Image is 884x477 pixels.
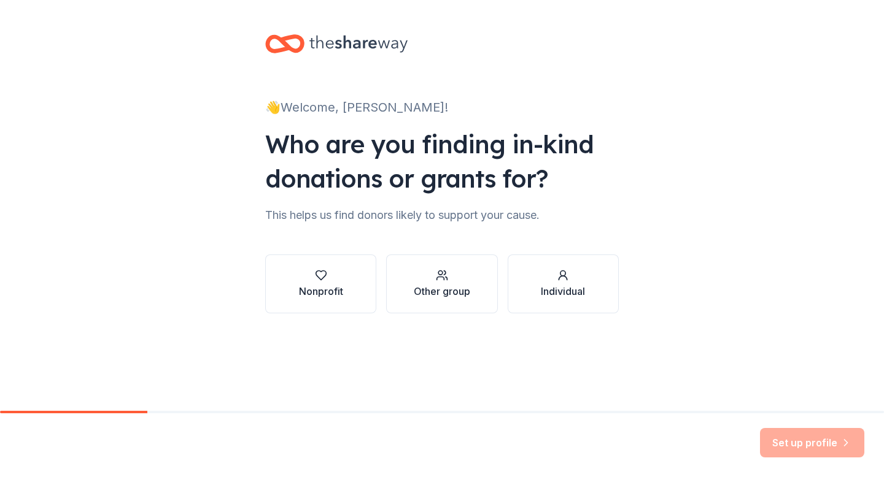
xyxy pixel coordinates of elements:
div: Nonprofit [299,284,343,299]
div: 👋 Welcome, [PERSON_NAME]! [265,97,619,117]
div: Who are you finding in-kind donations or grants for? [265,127,619,196]
button: Nonprofit [265,254,376,313]
button: Individual [508,254,619,313]
div: Individual [541,284,585,299]
div: Other group [414,284,470,299]
button: Other group [386,254,497,313]
div: This helps us find donors likely to support your cause. [265,205,619,225]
